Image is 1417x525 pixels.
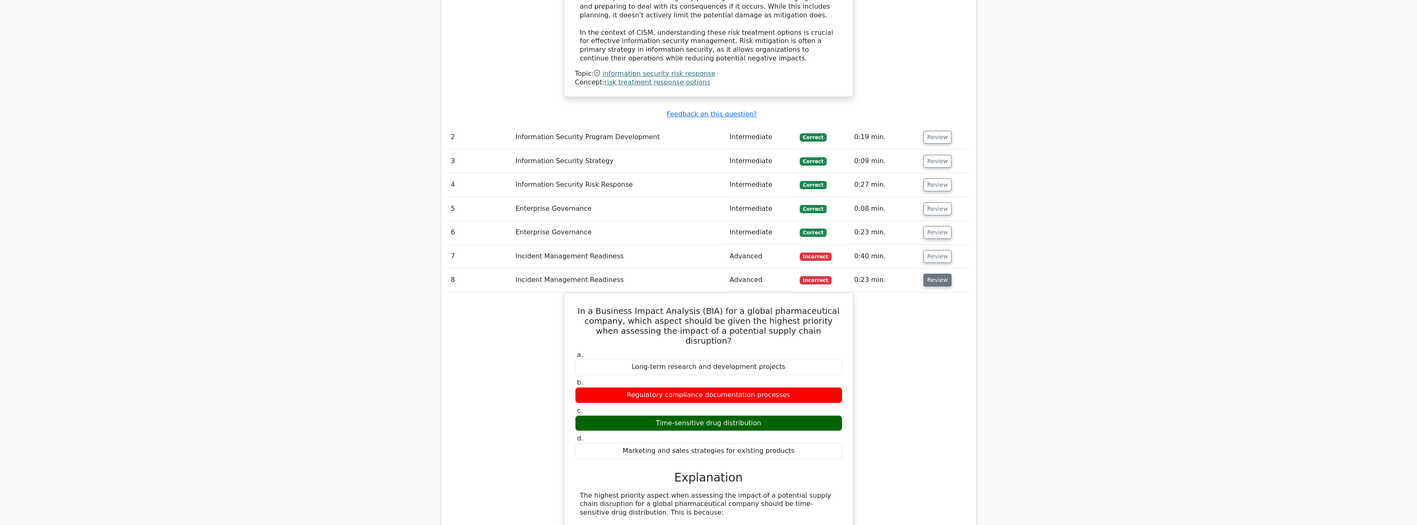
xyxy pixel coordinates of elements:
span: c. [577,407,583,414]
span: Correct [800,205,827,213]
td: 0:23 min. [851,221,920,244]
button: Review [923,226,952,239]
span: Correct [800,229,827,237]
button: Review [923,202,952,215]
a: information security risk response [602,70,715,77]
button: Review [923,155,952,168]
td: Intermediate [726,197,796,221]
td: 6 [448,221,512,244]
span: Incorrect [800,253,832,261]
span: Correct [800,133,827,142]
td: 2 [448,125,512,149]
span: d. [577,434,583,442]
div: Time-sensitive drug distribution [575,415,842,431]
td: Intermediate [726,173,796,197]
div: Long-term research and development projects [575,359,842,375]
td: 0:23 min. [851,268,920,292]
td: 7 [448,245,512,268]
button: Review [923,178,952,191]
button: Review [923,250,952,263]
td: Intermediate [726,149,796,173]
a: risk treatment response options [604,78,710,86]
td: Advanced [726,268,796,292]
h5: In a Business Impact Analysis (BIA) for a global pharmaceutical company, which aspect should be g... [574,306,843,346]
td: Enterprise Governance [512,221,726,244]
span: Correct [800,181,827,189]
td: 0:40 min. [851,245,920,268]
td: 8 [448,268,512,292]
div: Marketing and sales strategies for existing products [575,443,842,459]
span: a. [577,351,583,359]
div: Topic: [575,70,842,78]
h3: Explanation [580,471,837,485]
td: Information Security Strategy [512,149,726,173]
td: Enterprise Governance [512,197,726,221]
td: 0:09 min. [851,149,920,173]
div: Concept: [575,78,842,87]
span: Correct [800,157,827,166]
td: 5 [448,197,512,221]
td: 3 [448,149,512,173]
td: 0:27 min. [851,173,920,197]
button: Review [923,274,952,287]
span: Incorrect [800,276,832,284]
td: 4 [448,173,512,197]
td: 0:08 min. [851,197,920,221]
td: Incident Management Readiness [512,268,726,292]
td: Information Security Risk Response [512,173,726,197]
td: Intermediate [726,125,796,149]
td: 0:19 min. [851,125,920,149]
a: Feedback on this question? [667,110,757,118]
td: Intermediate [726,221,796,244]
td: Information Security Program Development [512,125,726,149]
td: Advanced [726,245,796,268]
td: Incident Management Readiness [512,245,726,268]
button: Review [923,131,952,144]
div: Regulatory compliance documentation processes [575,387,842,403]
span: b. [577,378,583,386]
